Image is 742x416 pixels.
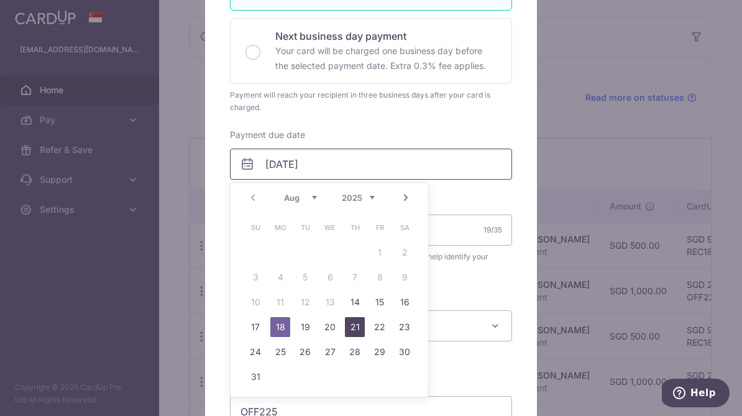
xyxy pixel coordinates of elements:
div: 19/35 [483,224,502,236]
span: Monday [270,218,290,238]
a: 31 [245,367,265,387]
p: Your card will be charged one business day before the selected payment date. Extra 0.3% fee applies. [275,44,497,73]
a: 17 [245,317,265,337]
a: 26 [295,342,315,362]
a: 23 [395,317,415,337]
a: Next [398,190,413,205]
a: 29 [370,342,390,362]
a: 21 [345,317,365,337]
a: 14 [345,292,365,312]
span: Friday [370,218,390,238]
a: 30 [395,342,415,362]
iframe: Opens a widget where you can find more information [662,379,730,410]
a: 22 [370,317,390,337]
a: 15 [370,292,390,312]
span: Thursday [345,218,365,238]
label: Payment due date [230,129,305,141]
a: 20 [320,317,340,337]
a: 18 [270,317,290,337]
span: Saturday [395,218,415,238]
span: Sunday [245,218,265,238]
a: 16 [395,292,415,312]
a: 28 [345,342,365,362]
a: 24 [245,342,265,362]
a: 25 [270,342,290,362]
a: 27 [320,342,340,362]
input: DD / MM / YYYY [230,149,512,180]
a: 19 [295,317,315,337]
div: Payment will reach your recipient in three business days after your card is charged. [230,89,512,114]
p: Next business day payment [275,29,497,44]
span: Wednesday [320,218,340,238]
span: Tuesday [295,218,315,238]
